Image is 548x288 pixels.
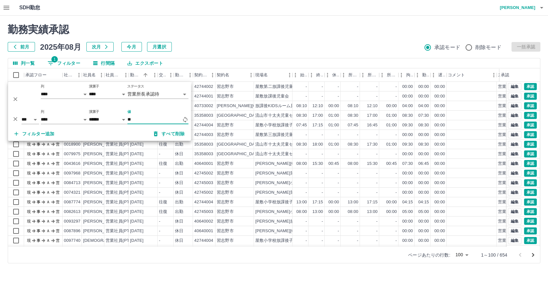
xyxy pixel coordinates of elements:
[42,58,85,68] button: フィルター表示
[130,170,144,176] div: [DATE]
[8,42,35,52] button: 前月
[438,68,445,82] div: 遅刻等
[106,141,139,148] div: 営業社員(PT契約)
[106,161,139,167] div: 営業社員(PT契約)
[9,128,60,140] button: フィルター追加
[322,180,323,186] div: -
[194,84,213,90] div: 42744002
[130,151,144,157] div: [DATE]
[402,103,413,109] div: 04:00
[106,170,139,176] div: 営業社員(PT契約)
[402,84,413,90] div: 00:00
[508,112,521,119] button: 編集
[402,113,413,119] div: 08:30
[498,103,527,109] div: 営業所長承認待
[312,141,323,148] div: 18:00
[89,109,99,114] label: 演算子
[434,161,445,167] div: 00:00
[418,93,429,99] div: 00:00
[46,152,50,156] text: Ａ
[56,142,60,147] text: 営
[175,170,183,176] div: 休日
[498,170,527,176] div: 営業所長承認待
[338,151,339,157] div: -
[217,122,234,128] div: 習志野市
[396,151,397,157] div: -
[376,93,378,99] div: -
[97,70,106,80] button: メニュー
[285,70,294,80] button: メニュー
[325,68,341,82] div: 休憩
[217,113,261,119] div: [GEOGRAPHIC_DATA]
[175,180,183,186] div: 休日
[418,122,429,128] div: 08:30
[159,141,167,148] div: 往復
[306,132,307,138] div: -
[379,68,398,82] div: 所定休憩
[508,131,521,138] button: 編集
[64,161,81,167] div: 0043616
[447,68,497,82] div: コメント
[376,180,378,186] div: -
[402,170,413,176] div: 00:00
[524,227,537,234] button: 承認
[418,113,429,119] div: 07:30
[159,68,166,82] div: 交通費
[255,180,332,186] div: [PERSON_NAME]小学校放課後子供教室
[159,170,160,176] div: -
[255,151,306,157] div: 流山市十太夫児童センター
[194,170,213,176] div: 42745002
[74,70,84,80] button: メニュー
[130,68,141,82] div: 勤務日
[508,189,521,196] button: 編集
[25,68,47,82] div: 承認フロー
[158,68,174,82] div: 交通費
[292,68,309,82] div: 始業
[194,122,213,128] div: 42744004
[508,122,521,129] button: 編集
[255,103,303,109] div: 放課後KIDSルーム貝の花
[306,180,307,186] div: -
[434,170,445,176] div: 00:00
[367,113,378,119] div: 17:00
[453,250,471,259] div: 100
[37,142,40,147] text: 事
[526,249,539,261] button: 次のページへ
[83,151,118,157] div: [PERSON_NAME]
[40,42,81,52] h5: 2025年08月
[175,161,183,167] div: 出勤
[524,170,537,177] button: 承認
[64,151,81,157] div: 0079975
[508,237,521,244] button: 編集
[141,71,150,80] button: ソート
[402,180,413,186] div: 00:00
[418,84,429,90] div: 00:00
[27,161,31,166] text: 現
[254,68,292,82] div: 現場名
[402,161,413,167] div: 07:30
[194,93,213,99] div: 42744001
[296,122,307,128] div: 07:45
[83,141,118,148] div: [PERSON_NAME]
[396,170,397,176] div: -
[322,84,323,90] div: -
[338,84,339,90] div: -
[300,68,307,82] div: 始業
[175,151,183,157] div: 休日
[524,112,537,119] button: 承認
[386,141,397,148] div: 01:00
[328,103,339,109] div: 00:00
[127,89,188,99] div: 営業所長承認待
[348,141,358,148] div: 08:30
[348,161,358,167] div: 08:00
[434,103,445,109] div: 00:00
[246,70,256,80] button: メニュー
[402,122,413,128] div: 09:30
[11,114,20,124] button: 削除
[27,171,31,175] text: 現
[475,44,501,51] span: 削除モード
[217,103,296,109] div: [PERSON_NAME][GEOGRAPHIC_DATA]
[386,113,397,119] div: 01:00
[8,23,540,36] h2: 勤務実績承認
[376,84,378,90] div: -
